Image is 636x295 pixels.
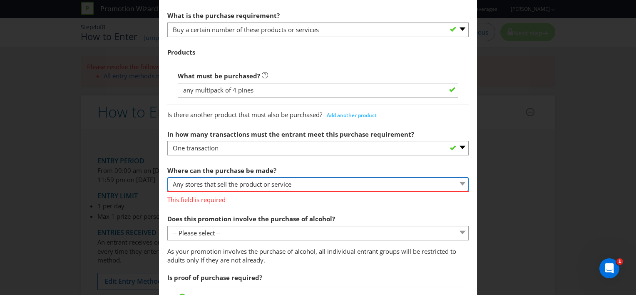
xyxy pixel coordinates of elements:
span: This field is required [167,192,469,204]
p: As your promotion involves the purchase of alcohol, all individual entrant groups will be restric... [167,247,469,265]
span: Products [167,48,195,56]
span: 1 [616,258,623,265]
button: Add another product [322,109,381,122]
span: In how many transactions must the entrant meet this purchase requirement? [167,130,414,138]
span: What is the purchase requirement? [167,11,280,20]
input: Product name, number, size, model (as applicable) [178,83,458,97]
span: Does this promotion involve the purchase of alcohol? [167,215,335,223]
span: What must be purchased? [178,72,260,80]
span: Add another product [327,112,377,119]
span: Is proof of purchase required? [167,273,262,282]
iframe: Intercom live chat [599,258,619,278]
span: Where can the purchase be made? [167,166,276,175]
span: Is there another product that must also be purchased? [167,110,322,119]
